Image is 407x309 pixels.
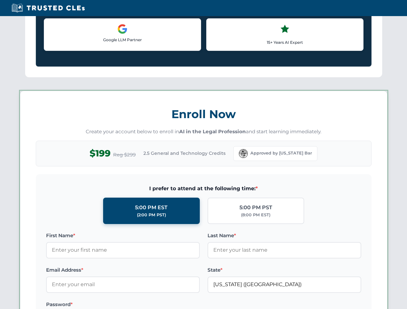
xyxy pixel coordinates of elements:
img: Florida Bar [239,149,248,158]
label: First Name [46,232,200,239]
h3: Enroll Now [36,104,372,124]
label: Last Name [208,232,361,239]
label: State [208,266,361,274]
p: Create your account below to enroll in and start learning immediately. [36,128,372,136]
img: Google [117,24,128,34]
div: 5:00 PM PST [239,203,272,212]
input: Enter your last name [208,242,361,258]
div: (2:00 PM PST) [137,212,166,218]
input: Enter your first name [46,242,200,258]
input: Florida (FL) [208,276,361,293]
span: Reg $299 [113,151,136,159]
span: 2.5 General and Technology Credits [143,150,226,157]
label: Password [46,301,200,308]
div: (8:00 PM EST) [241,212,270,218]
p: Google LLM Partner [49,37,196,43]
p: 15+ Years AI Expert [212,39,358,45]
label: Email Address [46,266,200,274]
strong: AI in the Legal Profession [179,128,246,135]
div: 5:00 PM EST [135,203,168,212]
img: Trusted CLEs [10,3,87,13]
input: Enter your email [46,276,200,293]
span: $199 [90,146,111,161]
span: I prefer to attend at the following time: [46,184,361,193]
span: Approved by [US_STATE] Bar [250,150,312,156]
